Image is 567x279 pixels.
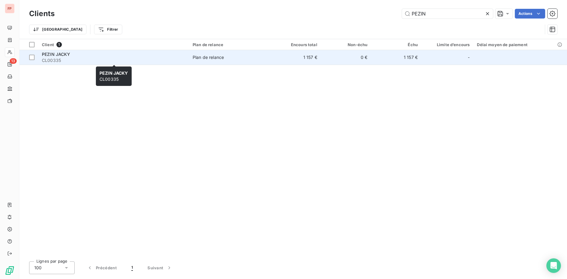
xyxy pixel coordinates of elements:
[79,261,124,274] button: Précédent
[29,8,55,19] h3: Clients
[271,50,321,65] td: 1 157 €
[34,265,42,271] span: 100
[375,42,418,47] div: Échu
[515,9,545,19] button: Actions
[193,42,267,47] div: Plan de relance
[29,25,86,34] button: [GEOGRAPHIC_DATA]
[42,42,54,47] span: Client
[193,54,224,60] div: Plan de relance
[42,57,185,63] span: CL00335
[131,265,133,271] span: 1
[56,42,62,47] span: 1
[124,261,140,274] button: 1
[468,54,470,60] span: -
[546,258,561,273] div: Open Intercom Messenger
[274,42,317,47] div: Encours total
[321,50,371,65] td: 0 €
[402,9,493,19] input: Rechercher
[425,42,470,47] div: Limite d’encours
[477,42,563,47] div: Délai moyen de paiement
[100,70,128,76] span: PEZIN JACKY
[100,70,128,82] span: CL00335
[140,261,180,274] button: Suivant
[5,266,15,275] img: Logo LeanPay
[42,52,70,57] span: PEZIN JACKY
[94,25,122,34] button: Filtrer
[371,50,421,65] td: 1 157 €
[10,58,17,64] span: 13
[325,42,368,47] div: Non-échu
[5,4,15,13] div: FP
